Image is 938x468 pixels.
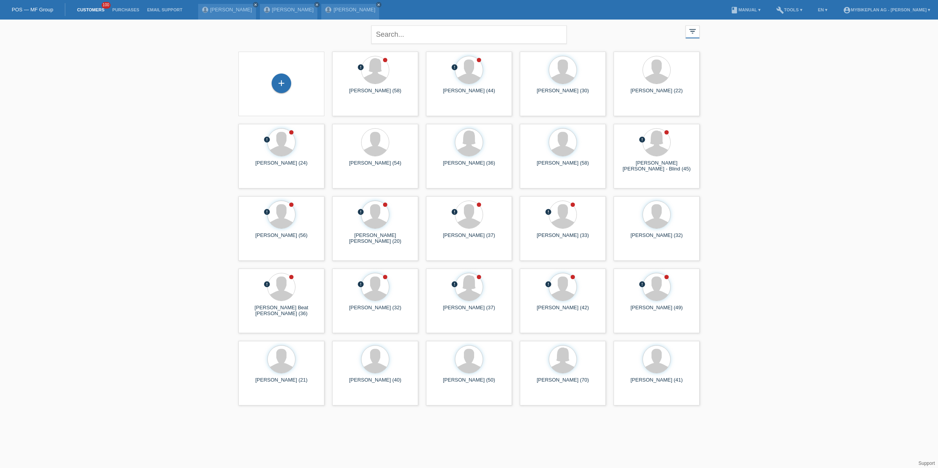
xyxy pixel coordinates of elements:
i: error [545,208,552,215]
i: account_circle [843,6,851,14]
div: [PERSON_NAME] (54) [338,160,412,172]
div: unconfirmed, pending [639,136,646,144]
div: [PERSON_NAME] (37) [432,232,506,245]
div: [PERSON_NAME] [PERSON_NAME] (20) [338,232,412,245]
div: unconfirmed, pending [451,281,458,289]
a: Support [918,461,935,466]
div: [PERSON_NAME] (49) [620,305,693,317]
i: error [639,136,646,143]
div: [PERSON_NAME] (44) [432,88,506,100]
a: Purchases [108,7,143,12]
i: error [263,208,270,215]
div: unconfirmed, pending [357,281,364,289]
i: error [357,281,364,288]
a: buildTools ▾ [772,7,806,12]
a: Customers [73,7,108,12]
a: EN ▾ [814,7,831,12]
i: error [357,64,364,71]
i: build [776,6,784,14]
a: POS — MF Group [12,7,53,13]
i: close [254,3,258,7]
a: [PERSON_NAME] [210,7,252,13]
i: error [263,136,270,143]
a: close [376,2,381,7]
div: [PERSON_NAME] (21) [245,377,318,389]
i: error [451,64,458,71]
div: [PERSON_NAME] (30) [526,88,600,100]
i: error [545,281,552,288]
a: [PERSON_NAME] [333,7,375,13]
a: bookManual ▾ [727,7,764,12]
div: [PERSON_NAME] (58) [338,88,412,100]
span: 100 [102,2,111,9]
div: [PERSON_NAME] (37) [432,305,506,317]
div: [PERSON_NAME] (70) [526,377,600,389]
a: Email Support [143,7,186,12]
div: unconfirmed, pending [545,208,552,217]
a: close [253,2,258,7]
div: unconfirmed, pending [451,64,458,72]
i: close [377,3,381,7]
div: Add customer [272,77,291,90]
div: [PERSON_NAME] (40) [338,377,412,389]
div: [PERSON_NAME] (33) [526,232,600,245]
i: error [263,281,270,288]
div: [PERSON_NAME] (32) [620,232,693,245]
div: unconfirmed, pending [451,208,458,217]
div: [PERSON_NAME] (58) [526,160,600,172]
i: error [639,281,646,288]
a: account_circleMybikeplan AG - [PERSON_NAME] ▾ [839,7,934,12]
div: [PERSON_NAME] (50) [432,377,506,389]
div: unconfirmed, pending [263,281,270,289]
div: [PERSON_NAME] (22) [620,88,693,100]
div: [PERSON_NAME] (24) [245,160,318,172]
i: error [357,208,364,215]
i: error [451,281,458,288]
div: [PERSON_NAME] [PERSON_NAME] - Blind (45) [620,160,693,172]
div: [PERSON_NAME] Beat [PERSON_NAME] (36) [245,305,318,317]
div: unconfirmed, pending [263,136,270,144]
div: [PERSON_NAME] (41) [620,377,693,389]
i: filter_list [688,27,697,36]
div: unconfirmed, pending [263,208,270,217]
div: unconfirmed, pending [545,281,552,289]
div: [PERSON_NAME] (36) [432,160,506,172]
div: unconfirmed, pending [357,208,364,217]
div: [PERSON_NAME] (42) [526,305,600,317]
input: Search... [371,25,567,44]
a: [PERSON_NAME] [272,7,314,13]
i: error [451,208,458,215]
i: close [315,3,319,7]
div: unconfirmed, pending [357,64,364,72]
div: [PERSON_NAME] (32) [338,305,412,317]
div: unconfirmed, pending [639,281,646,289]
i: book [730,6,738,14]
div: [PERSON_NAME] (56) [245,232,318,245]
a: close [314,2,320,7]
